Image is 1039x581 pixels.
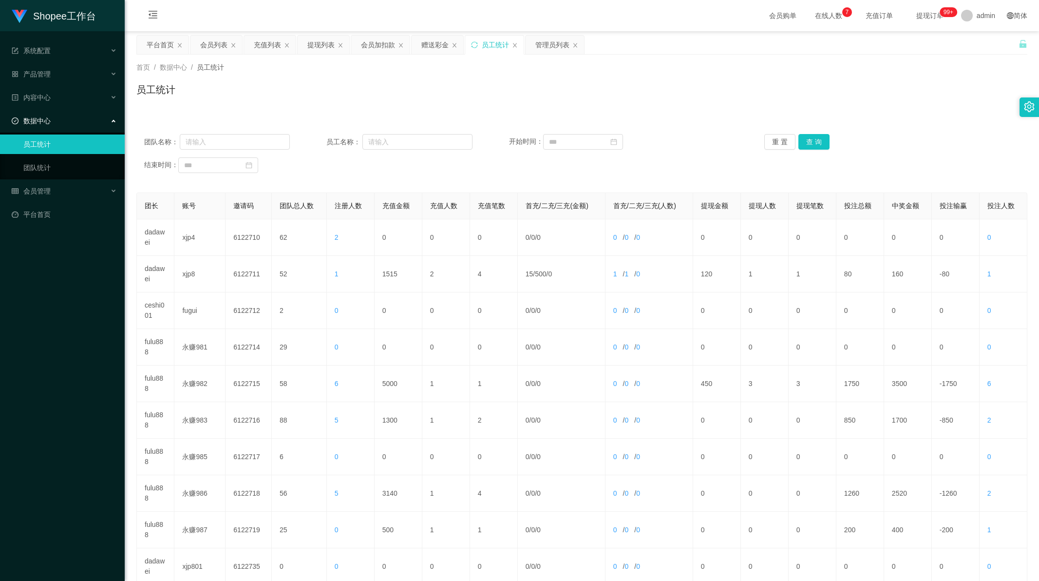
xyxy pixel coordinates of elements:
td: 0 [693,402,741,439]
span: 提现人数 [749,202,776,210]
div: 提现列表 [307,36,335,54]
span: 内容中心 [12,94,51,101]
td: 80 [836,256,884,292]
td: 3500 [884,366,932,402]
a: Shopee工作台 [12,12,96,19]
i: 图标: close [398,42,404,48]
td: 0 [836,292,884,329]
td: 6122717 [226,439,272,475]
i: 图标: close [452,42,457,48]
td: 6122714 [226,329,272,366]
span: / [191,63,193,71]
td: 0 [693,475,741,512]
span: 首充/二充/三充(人数) [613,202,676,210]
span: 充值金额 [382,202,410,210]
span: 会员管理 [12,187,51,195]
span: 0 [613,233,617,241]
td: 4 [470,475,518,512]
td: 0 [789,512,836,548]
span: 0 [624,489,628,497]
td: 1750 [836,366,884,402]
td: 1 [422,512,470,548]
td: fulu888 [137,475,174,512]
span: 0 [526,453,529,461]
i: 图标: global [1007,12,1014,19]
span: 0 [987,307,991,314]
span: 1 [987,526,991,534]
td: 5000 [375,366,422,402]
td: 6122718 [226,475,272,512]
span: 0 [987,453,991,461]
td: fulu888 [137,366,174,402]
td: -80 [932,256,980,292]
td: 56 [272,475,327,512]
a: 团队统计 [23,158,117,177]
span: 15 [526,270,533,278]
td: 62 [272,219,327,256]
span: 提现金额 [701,202,728,210]
span: 0 [531,416,535,424]
span: 0 [987,233,991,241]
td: 120 [693,256,741,292]
td: 1260 [836,475,884,512]
td: / / [605,219,693,256]
td: 0 [789,292,836,329]
span: 注册人数 [335,202,362,210]
td: 0 [836,329,884,366]
td: / / [605,366,693,402]
span: 6 [987,380,991,387]
td: 0 [693,219,741,256]
td: 1 [470,366,518,402]
span: 充值笔数 [478,202,505,210]
td: dadawei [137,256,174,292]
span: 账号 [182,202,196,210]
i: 图标: close [284,42,290,48]
td: 1 [789,256,836,292]
span: 2 [987,489,991,497]
span: 充值人数 [430,202,457,210]
i: 图标: close [338,42,343,48]
span: 0 [624,307,628,314]
td: dadawei [137,219,174,256]
span: 首页 [136,63,150,71]
td: 1 [741,256,789,292]
div: 管理员列表 [535,36,569,54]
td: 0 [470,329,518,366]
span: 0 [531,343,535,351]
td: 0 [932,439,980,475]
td: 2 [470,402,518,439]
td: 0 [693,329,741,366]
td: 1515 [375,256,422,292]
td: 0 [789,329,836,366]
td: 88 [272,402,327,439]
div: 会员列表 [200,36,227,54]
td: 0 [884,292,932,329]
td: / / [518,475,605,512]
td: 52 [272,256,327,292]
span: 1 [613,270,617,278]
td: 永赚985 [174,439,226,475]
span: 投注总额 [844,202,871,210]
i: 图标: check-circle-o [12,117,19,124]
td: 58 [272,366,327,402]
span: 0 [537,307,541,314]
span: 0 [537,526,541,534]
td: 0 [470,219,518,256]
i: 图标: close [512,42,518,48]
td: xjp8 [174,256,226,292]
span: 0 [624,453,628,461]
td: -1750 [932,366,980,402]
div: 平台首页 [147,36,174,54]
td: 0 [836,219,884,256]
span: 团队总人数 [280,202,314,210]
td: 1 [422,402,470,439]
td: 0 [422,219,470,256]
div: 赠送彩金 [421,36,449,54]
td: 0 [741,329,789,366]
td: / / [518,366,605,402]
i: 图标: close [572,42,578,48]
td: 6122716 [226,402,272,439]
span: 0 [335,526,339,534]
td: 0 [836,439,884,475]
span: 0 [636,233,640,241]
